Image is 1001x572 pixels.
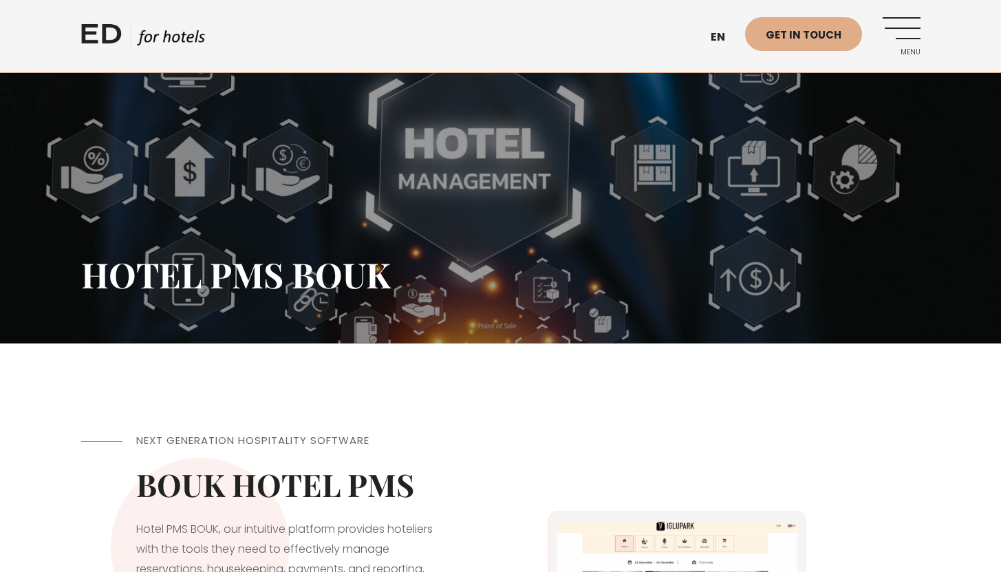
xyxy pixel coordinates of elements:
[81,251,391,297] span: HOTEL PMS BOUK
[136,433,369,447] span: Next Generation Hospitality Software
[883,17,921,55] a: Menu
[704,21,745,54] a: en
[745,17,862,51] a: Get in touch
[136,465,446,502] h2: BOUK HOTEL PMS
[883,48,921,56] span: Menu
[81,21,205,55] a: ED HOTELS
